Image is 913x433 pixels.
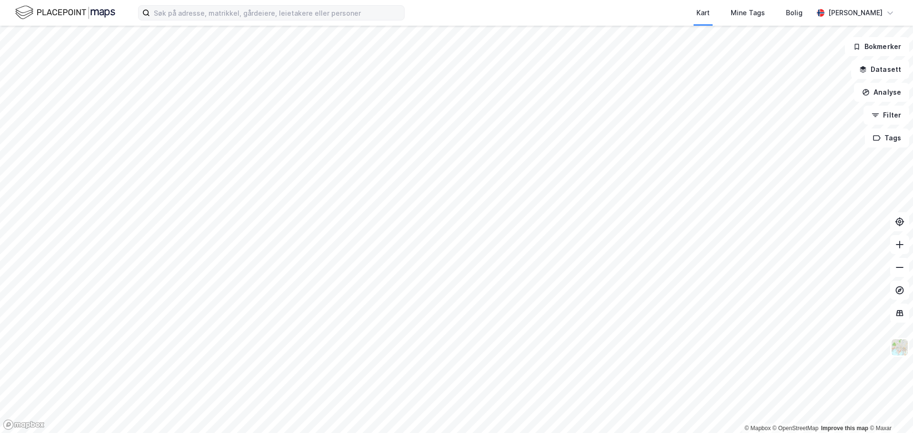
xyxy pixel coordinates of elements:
a: Improve this map [821,425,868,432]
div: Mine Tags [731,7,765,19]
a: OpenStreetMap [773,425,819,432]
button: Tags [865,128,909,148]
a: Mapbox homepage [3,419,45,430]
input: Søk på adresse, matrikkel, gårdeiere, leietakere eller personer [150,6,404,20]
div: Bolig [786,7,803,19]
div: Kontrollprogram for chat [865,387,913,433]
a: Mapbox [744,425,771,432]
button: Datasett [851,60,909,79]
iframe: Chat Widget [865,387,913,433]
img: Z [891,338,909,356]
div: [PERSON_NAME] [828,7,883,19]
button: Filter [863,106,909,125]
img: logo.f888ab2527a4732fd821a326f86c7f29.svg [15,4,115,21]
button: Bokmerker [845,37,909,56]
button: Analyse [854,83,909,102]
div: Kart [696,7,710,19]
